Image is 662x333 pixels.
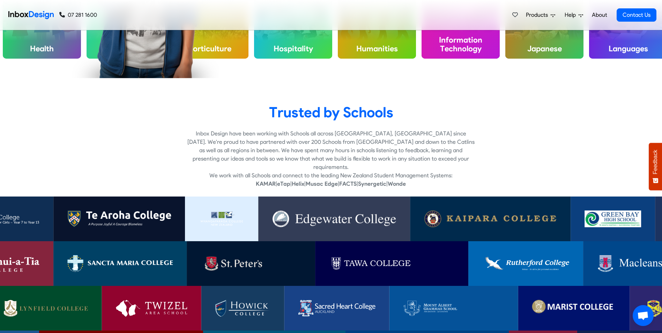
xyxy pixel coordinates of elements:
[329,255,454,272] img: Tawa College
[272,210,396,227] img: Edgewater College
[306,180,338,187] strong: Musac Edge
[113,103,549,121] heading: Trusted by Schools
[590,8,609,22] a: About
[338,38,416,59] h4: Humanities
[565,11,579,19] span: Help
[403,300,504,317] img: Mt Albert Grammar School
[526,11,551,19] span: Products
[116,300,187,317] img: Twizel Area School
[652,150,659,174] span: Feedback
[201,255,301,272] img: St Peter’s School (Cambridge)
[422,30,500,59] h4: Information Technology
[388,180,406,187] strong: Wonde
[4,300,88,317] img: Lynfield College
[187,180,475,188] p: | | | | | |
[633,305,654,326] div: Open chat
[292,180,304,187] strong: Helix
[3,38,81,59] h4: Health
[585,210,641,227] img: Green Bay High School
[187,171,475,180] p: We work with all Schools and connect to the leading New Zealand Student Management Systems:
[277,180,290,187] strong: eTap
[215,300,270,317] img: Howick College
[532,300,616,317] img: Marist College
[298,300,375,317] img: Sacred Heart College (Auckland)
[187,129,475,171] p: Inbox Design have been working with Schools all across [GEOGRAPHIC_DATA], [GEOGRAPHIC_DATA] since...
[67,210,171,227] img: Te Aroha College
[199,210,244,227] img: Whangaparaoa College
[358,180,386,187] strong: Synergetic
[256,180,276,187] strong: KAMAR
[67,255,173,272] img: Sancta Maria College
[649,143,662,190] button: Feedback - Show survey
[482,255,569,272] img: Rutherford College
[505,38,583,59] h4: Japanese
[424,210,557,227] img: Kaipara College
[523,8,558,22] a: Products
[617,8,656,22] a: Contact Us
[254,38,332,59] h4: Hospitality
[339,180,357,187] strong: FACTS
[562,8,586,22] a: Help
[59,11,97,19] a: 07 281 1600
